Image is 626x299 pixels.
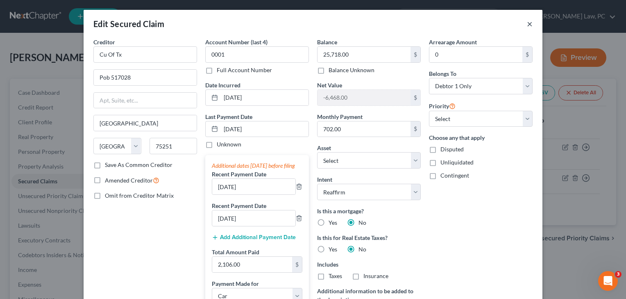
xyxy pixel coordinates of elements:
input: 0.00 [318,121,411,137]
span: Contingent [440,172,469,179]
label: Account Number (last 4) [205,38,268,46]
label: Recent Payment Date [212,201,266,210]
div: Additional dates [DATE] before filing [212,162,302,170]
span: Insurance [363,272,388,279]
div: $ [411,47,420,62]
label: Date Incurred [205,81,240,89]
div: $ [292,257,302,272]
label: Balance [317,38,337,46]
span: Unliquidated [440,159,474,166]
input: MM/DD/YYYY [221,121,308,137]
div: $ [411,121,420,137]
input: Enter zip... [150,138,197,154]
button: Add Additional Payment Date [212,234,296,241]
input: Enter address... [94,70,197,85]
label: Payment Made for [212,279,259,288]
label: Total Amount Paid [212,248,259,256]
label: Arrearage Amount [429,38,477,46]
label: Last Payment Date [205,112,252,121]
label: Net Value [317,81,342,89]
label: Priority [429,101,456,111]
label: Unknown [217,140,241,148]
input: 0.00 [429,47,522,62]
span: No [358,246,366,253]
label: Balance Unknown [329,66,374,74]
label: Is this for Real Estate Taxes? [317,233,421,242]
div: Edit Secured Claim [93,18,164,30]
div: $ [522,47,532,62]
iframe: Intercom live chat [598,271,618,291]
label: Is this a mortgage? [317,207,421,215]
span: Amended Creditor [105,177,153,184]
label: Save As Common Creditor [105,161,172,169]
span: Disputed [440,146,464,153]
span: No [358,219,366,226]
input: Apt, Suite, etc... [94,93,197,108]
div: $ [411,90,420,105]
input: -- [212,210,295,226]
input: MM/DD/YYYY [221,90,308,105]
span: Creditor [93,39,115,46]
input: Enter city... [94,115,197,131]
label: Includes [317,260,421,269]
input: 0.00 [318,47,411,62]
input: Search creditor by name... [93,46,197,63]
span: Asset [317,144,331,151]
label: Monthly Payment [317,112,363,121]
label: Choose any that apply [429,133,533,142]
label: Recent Payment Date [212,170,266,178]
button: × [527,19,533,29]
label: Full Account Number [217,66,272,74]
span: Yes [329,219,337,226]
input: 0.00 [318,90,411,105]
label: Intent [317,175,332,184]
input: XXXX [205,46,309,63]
span: 3 [615,271,621,278]
input: -- [212,179,295,194]
span: Omit from Creditor Matrix [105,192,174,199]
span: Belongs To [429,70,456,77]
span: Yes [329,246,337,253]
span: Taxes [329,272,342,279]
input: 0.00 [212,257,292,272]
